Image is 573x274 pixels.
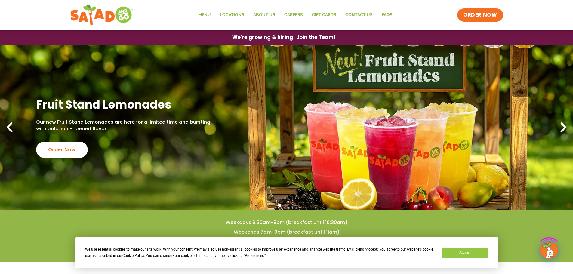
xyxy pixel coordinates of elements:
img: new-SAG-logo-768×292 [70,3,134,27]
div: We use essential cookies to make our site work. With your consent, we may also use non-essential ... [85,246,434,259]
div: Order Now [36,142,88,158]
h4: Weekends 7am-9pm (breakfast until 11am) [12,229,561,236]
a: FAQs [377,8,397,22]
span: Preferences [245,254,264,258]
p: Our new Fruit Stand Lemonades are here for a limited time and bursting with bold, sun-ripened fla... [36,119,213,132]
span: Go to slide 2 [285,204,288,207]
span: Cookie Policy [122,254,144,258]
a: About Us [249,8,280,22]
span: ORDER NOW [463,11,497,19]
div: Cookie Consent Prompt [75,237,498,268]
div: Next slide [557,121,570,134]
span: We're growing & hiring! Join the Team! [232,35,336,40]
a: ORDER NOW [457,8,503,22]
span: Go to slide 1 [278,204,281,207]
a: GIFT CARDS [307,8,341,22]
h4: Weekdays 6:30am-9pm (breakfast until 10:30am) [12,219,561,226]
nav: Menu [194,8,397,22]
a: Contact Us [341,8,377,22]
div: Previous slide [3,121,16,134]
h2: Fruit Stand Lemonades [36,97,213,112]
a: We're growing & hiring! Join the Team! [223,30,345,45]
a: Locations [215,8,249,22]
a: Careers [280,8,307,22]
span: Go to slide 3 [292,204,295,207]
button: Accept [442,248,488,258]
a: Menu [194,8,215,22]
